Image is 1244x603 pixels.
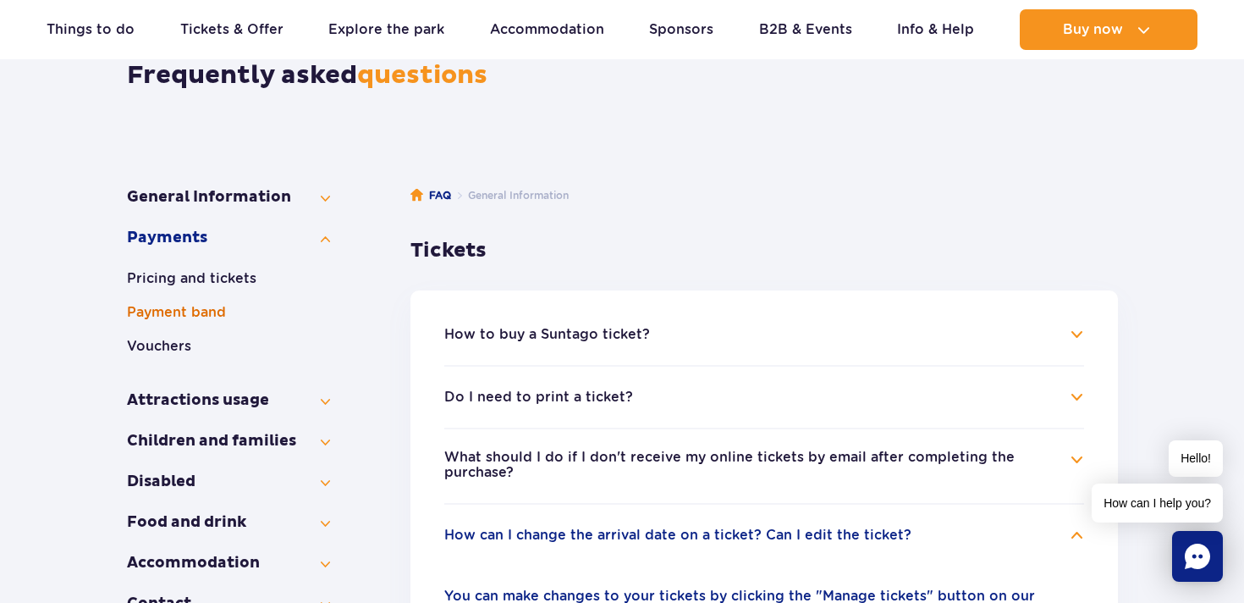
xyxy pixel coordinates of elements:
[1172,531,1223,582] div: Chat
[410,187,451,204] a: FAQ
[1020,9,1197,50] button: Buy now
[127,336,330,357] button: Vouchers
[127,431,330,451] button: Children and families
[180,9,283,50] a: Tickets & Offer
[127,302,330,323] button: Payment band
[47,9,135,50] a: Things to do
[444,528,911,543] button: How can I change the arrival date on a ticket? Can I edit the ticket?
[897,9,974,50] a: Info & Help
[357,59,487,91] span: questions
[444,390,633,405] button: Do I need to print a ticket?
[490,9,604,50] a: Accommodation
[127,268,330,289] button: Pricing and tickets
[1092,484,1223,523] span: How can I help you?
[127,553,330,573] button: Accommo­dation
[1063,22,1123,37] span: Buy now
[1169,440,1223,477] span: Hello!
[127,228,330,248] button: Payments
[127,187,330,207] button: General Information
[328,9,444,50] a: Explore the park
[127,512,330,533] button: Food and drink
[649,9,713,50] a: Sponsors
[759,9,852,50] a: B2B & Events
[451,187,569,204] li: General Information
[127,390,330,411] button: Attractions usage
[127,472,330,492] button: Disabled
[444,327,650,342] button: How to buy a Suntago ticket?
[410,238,1118,263] h3: Tickets
[127,60,1118,91] h1: Frequently asked
[444,450,1059,481] button: What should I do if I don't receive my online tickets by email after completing the purchase?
